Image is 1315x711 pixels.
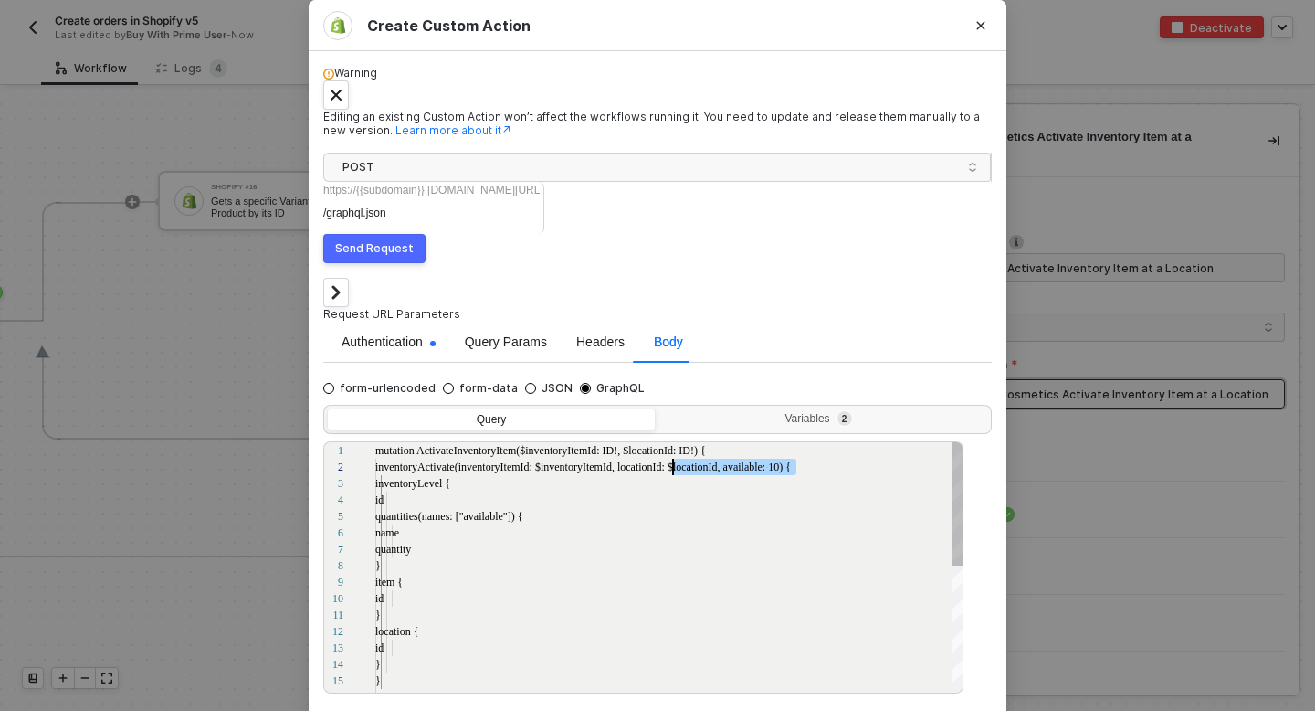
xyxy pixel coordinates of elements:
[837,411,852,426] sup: 2
[335,241,414,256] div: Send Request
[654,334,683,349] span: Body
[395,123,511,137] a: Learn more about it↗
[375,592,384,605] span: id
[765,459,768,475] span: ·
[375,625,418,638] span: location {
[323,11,992,40] div: Create Custom Action
[316,459,343,475] div: 2
[375,444,606,457] span: mutation ActivateInventoryItem($inventoryItemId: I
[316,574,343,590] div: 9
[591,381,645,396] span: GraphQL
[375,510,523,523] span: quantities(names: ["available"]) {
[316,623,343,640] div: 12
[316,541,343,557] div: 7
[316,607,343,623] div: 11
[323,307,992,322] div: Request URL Parameters
[316,442,343,459] div: 1
[323,199,506,228] div: /graphql.json
[323,110,992,138] div: Editing an existing Custom Action won’t affect the workflows running it. You need to update and r...
[375,658,381,671] span: }
[375,526,399,539] span: name
[721,459,723,475] span: ·
[316,590,343,607] div: 10
[785,461,791,473] span: {
[316,673,343,689] div: 15
[375,493,384,506] span: id
[342,332,436,352] div: Authentication
[454,381,518,396] span: form-data
[330,17,346,34] img: integration-icon
[465,334,547,349] span: Query Params
[375,691,381,704] span: }
[316,508,343,525] div: 5
[375,642,384,654] span: id
[328,409,655,435] div: Query
[723,461,766,473] span: available:
[334,381,436,396] span: form-urlencoded
[316,525,343,541] div: 6
[783,459,785,475] span: ·
[842,414,847,424] span: 2
[334,66,377,80] span: Warning
[576,334,625,349] span: Headers
[316,557,343,574] div: 8
[606,444,706,457] span: D!, $locationId: ID!) {
[329,88,343,102] span: icon-close
[375,543,411,556] span: quantity
[768,461,783,473] span: 10)
[375,477,450,490] span: inventoryLevel {
[323,182,543,199] div: https://{{subdomain}}.[DOMAIN_NAME][URL]
[594,461,721,473] span: mId, locationId: $locationId,
[316,475,343,492] div: 3
[316,492,343,508] div: 4
[323,234,426,263] button: Send Request
[342,154,979,181] span: POST
[673,459,674,475] textarea: Editor content;Press Alt+F1 for Accessibility Options.
[375,461,594,473] span: inventoryActivate(inventoryItemId: $inventoryIte
[316,656,343,673] div: 14
[329,285,343,300] span: icon-arrow-right
[316,689,343,706] div: 16
[375,559,381,572] span: }
[375,609,381,621] span: }
[375,576,403,589] span: item {
[536,381,573,396] span: JSON
[375,674,381,687] span: }
[316,640,343,656] div: 13
[669,412,974,427] div: Variables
